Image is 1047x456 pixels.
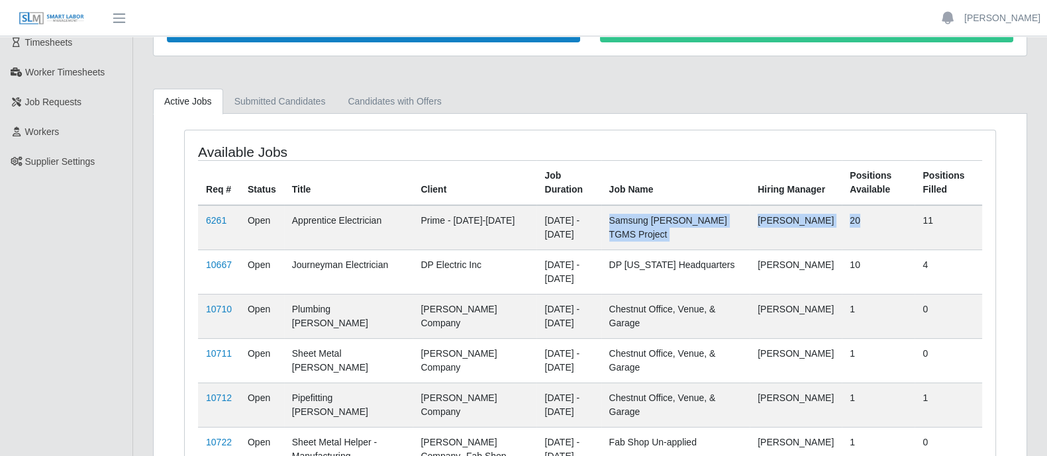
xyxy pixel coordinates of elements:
[206,259,232,270] a: 10667
[25,37,73,48] span: Timesheets
[284,250,413,294] td: Journeyman Electrician
[750,250,842,294] td: [PERSON_NAME]
[915,294,982,338] td: 0
[915,160,982,205] th: Positions Filled
[284,160,413,205] th: Title
[206,215,226,226] a: 6261
[750,294,842,338] td: [PERSON_NAME]
[750,338,842,383] td: [PERSON_NAME]
[601,294,750,338] td: Chestnut Office, Venue, & Garage
[336,89,452,114] a: Candidates with Offers
[413,160,536,205] th: Client
[536,205,601,250] td: [DATE] - [DATE]
[240,250,284,294] td: Open
[25,126,60,137] span: Workers
[536,294,601,338] td: [DATE] - [DATE]
[915,250,982,294] td: 4
[842,160,915,205] th: Positions Available
[915,383,982,427] td: 1
[25,156,95,167] span: Supplier Settings
[842,338,915,383] td: 1
[206,392,232,403] a: 10712
[206,348,232,359] a: 10711
[413,205,536,250] td: Prime - [DATE]-[DATE]
[153,89,223,114] a: Active Jobs
[413,383,536,427] td: [PERSON_NAME] Company
[25,97,82,107] span: Job Requests
[284,338,413,383] td: Sheet Metal [PERSON_NAME]
[206,304,232,314] a: 10710
[240,383,284,427] td: Open
[915,338,982,383] td: 0
[19,11,85,26] img: SLM Logo
[240,338,284,383] td: Open
[536,250,601,294] td: [DATE] - [DATE]
[964,11,1040,25] a: [PERSON_NAME]
[842,383,915,427] td: 1
[842,294,915,338] td: 1
[601,383,750,427] td: Chestnut Office, Venue, & Garage
[750,160,842,205] th: Hiring Manager
[198,144,513,160] h4: Available Jobs
[284,205,413,250] td: Apprentice Electrician
[842,250,915,294] td: 10
[601,338,750,383] td: Chestnut Office, Venue, & Garage
[750,383,842,427] td: [PERSON_NAME]
[284,383,413,427] td: Pipefitting [PERSON_NAME]
[240,205,284,250] td: Open
[284,294,413,338] td: Plumbing [PERSON_NAME]
[601,250,750,294] td: DP [US_STATE] Headquarters
[413,294,536,338] td: [PERSON_NAME] Company
[198,160,240,205] th: Req #
[206,437,232,447] a: 10722
[536,160,601,205] th: Job Duration
[240,160,284,205] th: Status
[601,205,750,250] td: Samsung [PERSON_NAME] TGMS Project
[750,205,842,250] td: [PERSON_NAME]
[536,338,601,383] td: [DATE] - [DATE]
[601,160,750,205] th: Job Name
[413,338,536,383] td: [PERSON_NAME] Company
[915,205,982,250] td: 11
[842,205,915,250] td: 20
[536,383,601,427] td: [DATE] - [DATE]
[25,67,105,77] span: Worker Timesheets
[240,294,284,338] td: Open
[413,250,536,294] td: DP Electric Inc
[223,89,337,114] a: Submitted Candidates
